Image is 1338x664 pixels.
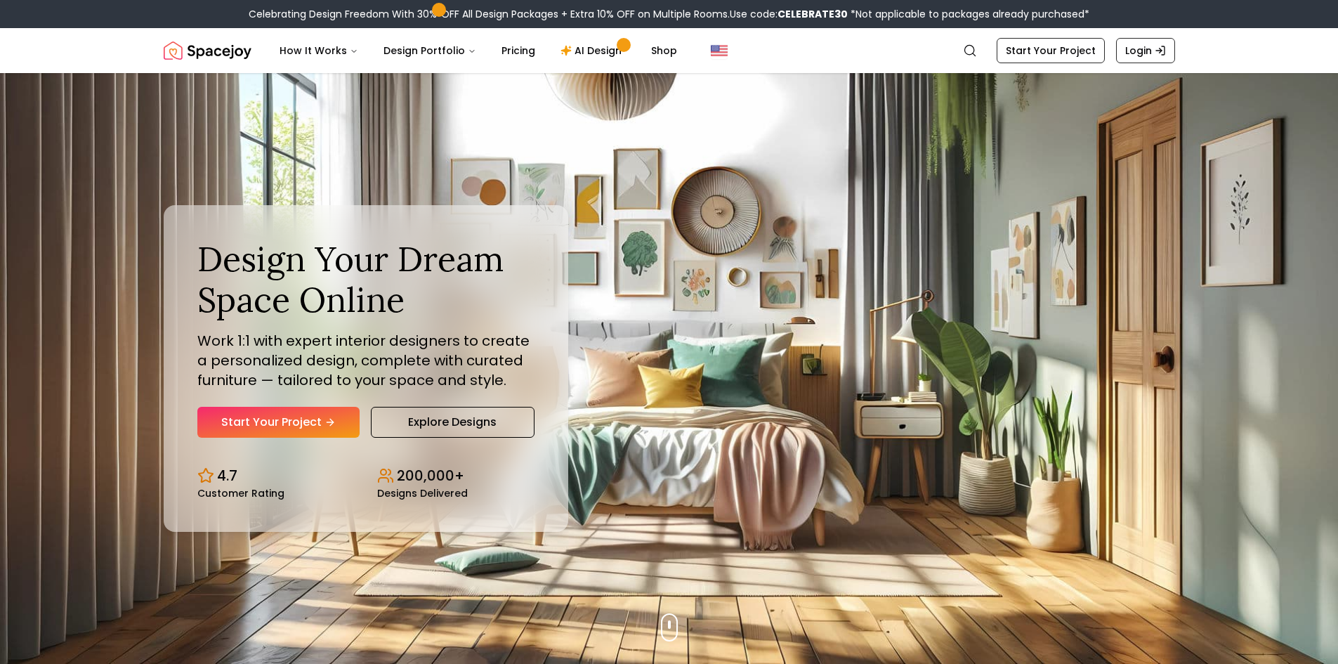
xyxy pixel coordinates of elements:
a: AI Design [549,37,637,65]
a: Start Your Project [197,407,360,438]
span: *Not applicable to packages already purchased* [848,7,1089,21]
a: Spacejoy [164,37,251,65]
p: 200,000+ [397,466,464,486]
p: Work 1:1 with expert interior designers to create a personalized design, complete with curated fu... [197,331,534,390]
a: Start Your Project [997,38,1105,63]
h1: Design Your Dream Space Online [197,239,534,320]
small: Customer Rating [197,488,284,498]
small: Designs Delivered [377,488,468,498]
a: Shop [640,37,688,65]
a: Explore Designs [371,407,534,438]
div: Celebrating Design Freedom With 30% OFF All Design Packages + Extra 10% OFF on Multiple Rooms. [249,7,1089,21]
nav: Main [268,37,688,65]
img: Spacejoy Logo [164,37,251,65]
a: Pricing [490,37,546,65]
img: United States [711,42,728,59]
button: How It Works [268,37,369,65]
nav: Global [164,28,1175,73]
span: Use code: [730,7,848,21]
b: CELEBRATE30 [778,7,848,21]
div: Design stats [197,455,534,498]
a: Login [1116,38,1175,63]
p: 4.7 [217,466,237,486]
button: Design Portfolio [372,37,487,65]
